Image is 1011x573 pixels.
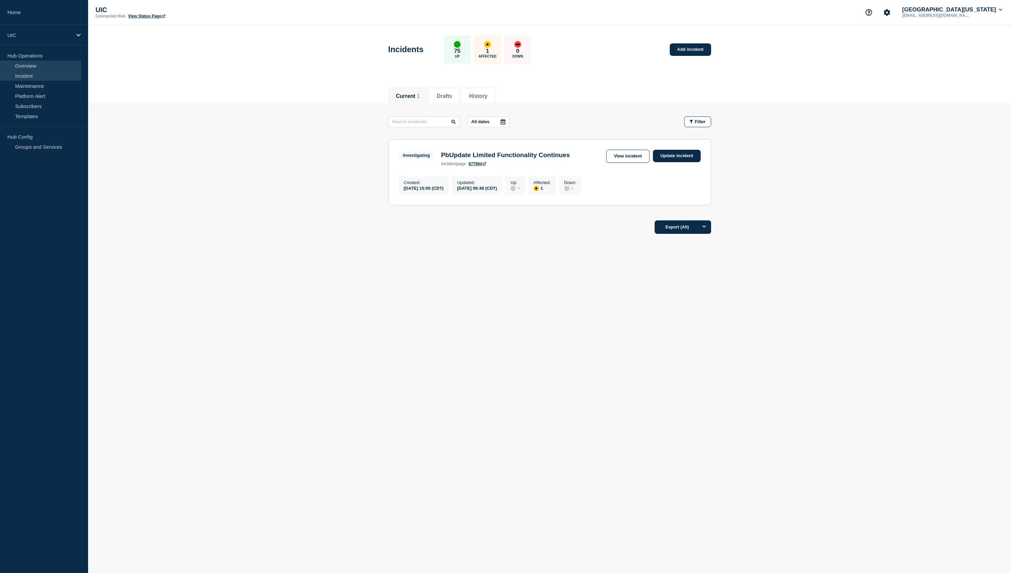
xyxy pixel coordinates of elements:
[695,119,706,124] span: Filter
[471,119,490,124] p: All dates
[698,220,711,234] button: Options
[880,5,894,20] button: Account settings
[128,14,165,19] a: View Status Page
[7,32,72,38] p: UIC
[862,5,876,20] button: Support
[510,185,520,191] div: 0
[514,41,521,48] div: down
[417,93,420,99] span: 1
[901,6,1004,13] button: [GEOGRAPHIC_DATA][US_STATE]
[484,41,491,48] div: affected
[510,186,516,191] div: disabled
[469,93,488,99] button: History
[564,180,577,185] p: Down :
[512,55,523,58] p: Down
[404,185,444,191] div: [DATE] 15:00 (CDT)
[478,55,496,58] p: Affected
[441,151,570,159] h3: PbUpdate Limited Functionality Continues
[510,180,520,185] p: Up :
[95,6,230,14] p: UIC
[399,151,434,159] span: Investigating
[455,55,460,58] p: Up
[534,180,551,185] p: Affected :
[564,185,577,191] div: 0
[437,93,452,99] button: Drafts
[468,116,509,127] button: All dates
[534,185,551,191] div: 1
[404,180,444,185] p: Created :
[901,13,971,18] p: [EMAIL_ADDRESS][DOMAIN_NAME]
[441,162,466,166] p: page
[653,150,701,162] a: Update incident
[684,116,711,127] button: Filter
[469,162,486,166] a: 677904
[655,220,711,234] button: Export (All)
[396,93,420,99] button: Current 1
[441,162,457,166] span: incident
[606,150,650,163] a: View incident
[670,43,711,56] a: Add incident
[388,45,424,54] h1: Incidents
[457,185,497,191] div: [DATE] 09:49 (CDT)
[388,116,460,127] input: Search incidents
[95,14,125,19] p: Connected Hub
[564,186,570,191] div: disabled
[516,48,519,55] p: 0
[457,180,497,185] p: Updated :
[534,186,539,191] div: affected
[486,48,489,55] p: 1
[454,41,461,48] div: up
[454,48,460,55] p: 75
